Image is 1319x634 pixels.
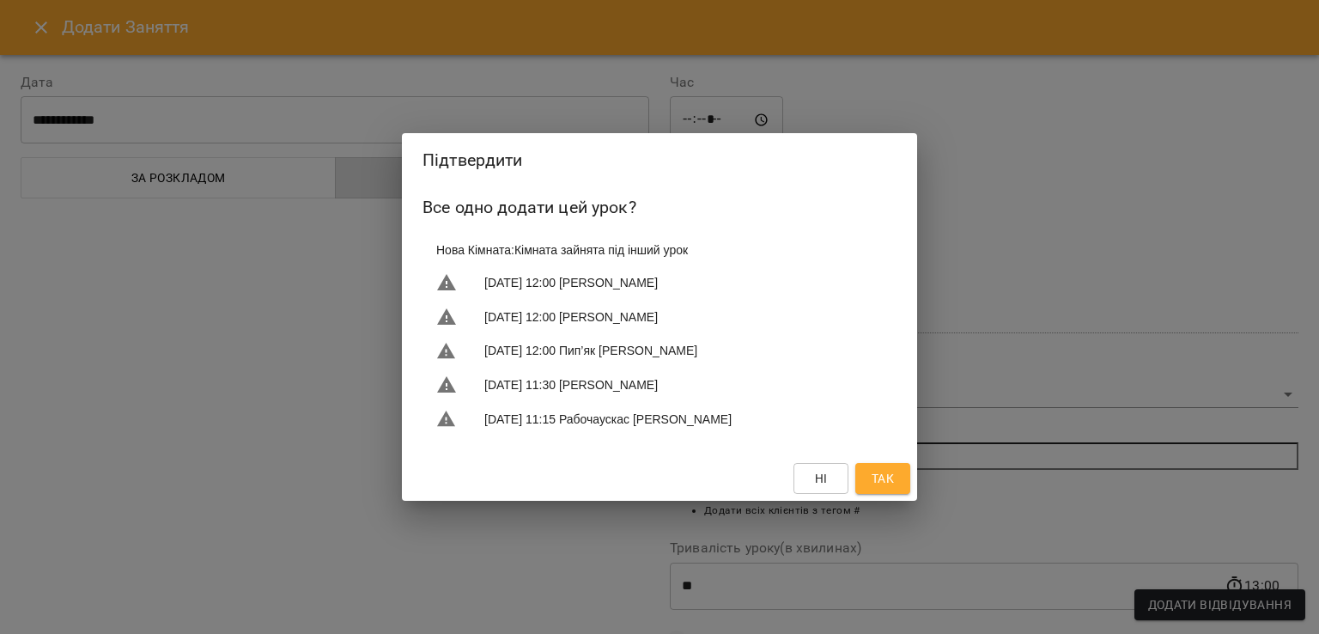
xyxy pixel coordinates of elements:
button: Так [855,463,910,494]
li: [DATE] 12:00 Пип’як [PERSON_NAME] [422,334,897,369]
button: Ні [793,463,848,494]
li: Нова Кімната : Кімната зайнята під інший урок [422,235,897,265]
span: Ні [815,468,828,489]
li: [DATE] 11:15 Рабочаускас [PERSON_NAME] [422,402,897,436]
li: [DATE] 12:00 [PERSON_NAME] [422,265,897,300]
li: [DATE] 12:00 [PERSON_NAME] [422,300,897,334]
span: Так [872,468,894,489]
h6: Все одно додати цей урок? [422,194,897,221]
h2: Підтвердити [422,147,897,174]
li: [DATE] 11:30 [PERSON_NAME] [422,368,897,402]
